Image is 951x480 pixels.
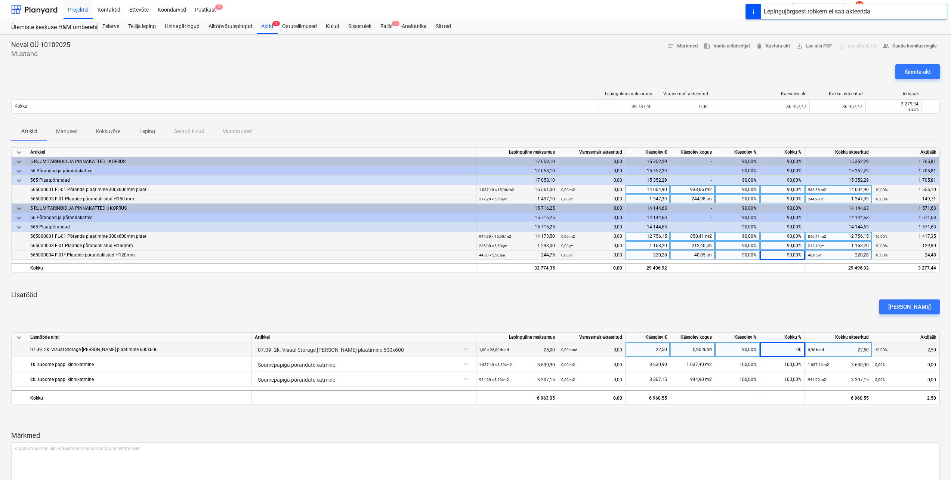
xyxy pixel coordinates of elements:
[98,19,124,34] a: Eelarve
[875,250,936,260] div: 24,48
[805,222,872,232] div: 14 144,63
[15,204,24,213] span: keyboard_arrow_down
[599,101,655,113] div: 39 737,40
[714,91,807,96] div: Käesolev akt
[805,263,872,272] div: 29 496,92
[764,7,870,16] div: Lepingujärgsest rohkem ei saa akteerida
[760,232,805,241] div: 90,00%
[875,357,936,372] div: 0,00
[715,185,760,194] div: 90,00%
[670,176,715,185] div: -
[392,21,399,26] span: 1
[561,348,577,352] small: 0,00 tund
[30,372,94,387] div: 2k. suoome pappi kinnikatmine
[561,378,575,382] small: 0,00 m2
[670,166,715,176] div: -
[805,166,872,176] div: 15 352,29
[869,101,918,107] div: 3 279,94
[561,241,622,250] div: 0,00
[397,19,431,34] a: Analüütika
[476,176,558,185] div: 17 058,10
[760,372,805,387] div: 100,00%
[479,234,511,239] small: 944,90 × 15,00 / m2
[875,244,887,248] small: 10,00%
[715,157,760,166] div: 90,00%
[479,250,555,260] div: 244,75
[626,250,670,260] div: 220,28
[479,241,555,250] div: 1 298,00
[626,185,670,194] div: 14 004,90
[875,378,885,382] small: 0,00%
[479,264,555,273] div: 32 774,35
[805,333,872,342] div: Kokku akteeritud
[479,194,555,204] div: 1 497,10
[479,244,507,248] small: 236,00 × 5,50 / jm
[479,348,509,352] small: 1,00 × 25,00 / tund
[479,197,507,201] small: 272,20 × 5,50 / jm
[808,194,869,204] div: 1 347,39
[805,204,872,213] div: 14 144,63
[760,166,805,176] div: 90,00%
[124,19,160,34] a: Tellija leping
[715,241,760,250] div: 90,00%
[760,357,805,372] div: 100,00%
[715,357,760,372] div: 100,00%
[888,302,931,312] div: [PERSON_NAME]
[476,157,558,166] div: 17 058,10
[670,333,715,342] div: Käesolev kogus
[626,157,670,166] div: 15 352,29
[715,372,760,387] div: 100,00%
[11,24,89,31] div: Ülemiste keskuse H&M ümberehitustööd [HMÜLEMISTE]
[872,166,939,176] div: 1 705,81
[561,357,622,372] div: 0,00
[875,363,885,367] small: 0,00%
[476,390,558,405] div: 6 963,05
[704,42,750,50] span: Vaata alltöövõtjat
[670,204,715,213] div: -
[670,232,715,241] div: 850,41 m2
[626,204,670,213] div: 14 144,63
[715,333,760,342] div: Käesolev %
[479,253,505,257] small: 44,50 × 5,50 / jm
[626,222,670,232] div: 14 144,63
[670,222,715,232] div: -
[808,188,826,192] small: 933,66 m2
[138,127,156,135] p: Leping
[15,176,24,185] span: keyboard_arrow_down
[30,176,473,185] div: 565 Plaatpõrandad
[760,213,805,222] div: 90,00%
[558,333,626,342] div: Varasemalt akteeritud
[872,157,939,166] div: 1 705,81
[558,204,626,213] div: 0,00
[760,148,805,157] div: Kokku %
[15,103,27,110] p: Kokku
[561,185,622,194] div: 0,00
[793,40,835,52] button: Lae alla PDF
[875,264,936,273] div: 3 277,44
[215,4,223,10] span: 9
[701,40,753,52] button: Vaata alltöövõtjat
[30,232,473,241] div: 565000001 FL-01 Põranda plaatimine 300x600mm plaat
[875,234,887,239] small: 10,00%
[670,342,715,357] div: 0,90 tund
[30,194,473,204] div: 565000003 F-01 Plaatide põrandaliistud H150 mm
[561,197,574,201] small: 0,00 jm
[257,19,278,34] a: Aktid1
[704,43,710,49] span: business
[875,348,887,352] small: 10,00%
[629,342,667,357] div: 22,50
[476,166,558,176] div: 17 058,10
[479,357,555,372] div: 3 630,90
[670,357,715,372] div: 1 037,40 m2
[872,333,939,342] div: Aktijääk
[809,101,865,113] div: 36 457,47
[626,148,670,157] div: Käesolev €
[667,42,698,50] span: Märkmed
[27,333,252,342] div: Lisatööde nimi
[880,40,940,52] button: Saada kinnitusringile
[715,176,760,185] div: 90,00%
[670,372,715,387] div: 944,90 m2
[796,42,832,50] span: Lae alla PDF
[760,241,805,250] div: 90,00%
